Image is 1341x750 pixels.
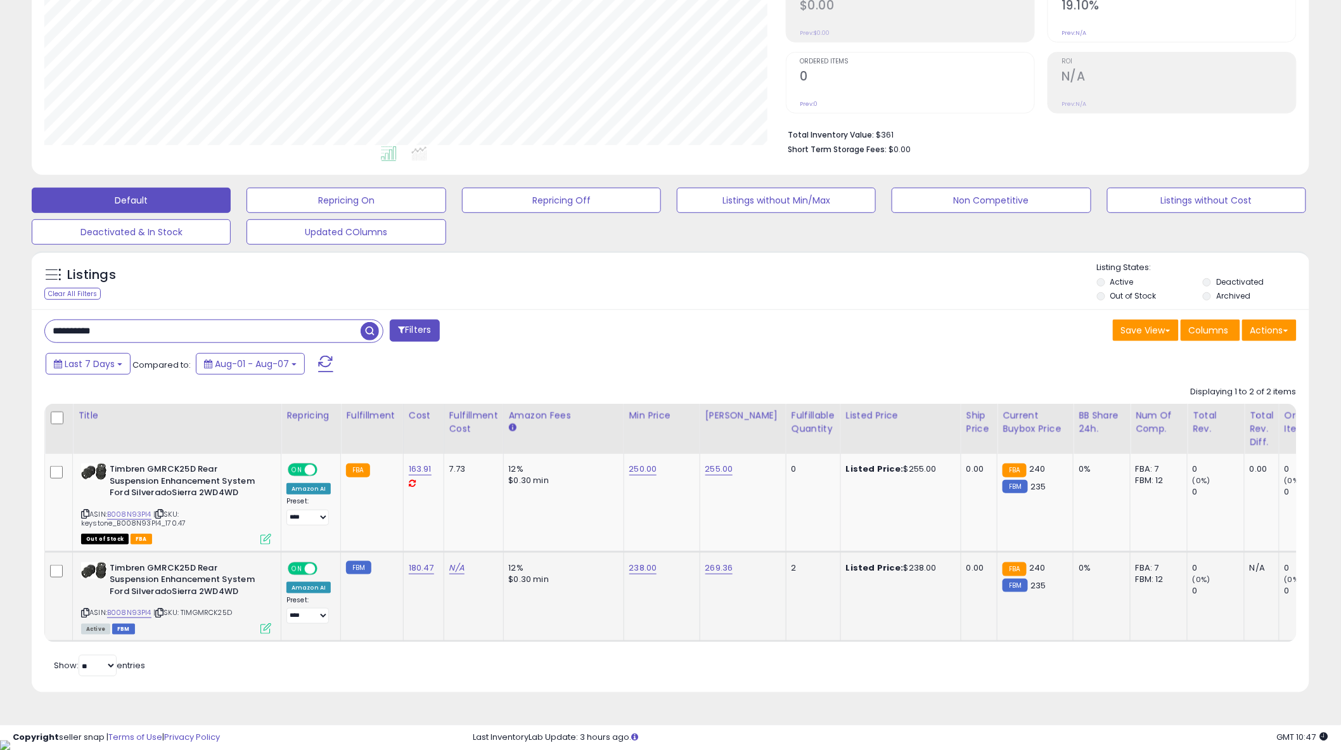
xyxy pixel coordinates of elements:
div: 0 [1193,562,1244,574]
div: Fulfillment Cost [449,409,498,436]
span: | SKU: TIMGMRCK25D [153,607,232,617]
div: Amazon AI [286,582,331,593]
div: FBA: 7 [1136,463,1177,475]
div: Fulfillable Quantity [792,409,835,436]
span: FBM [112,624,135,635]
div: ASIN: [81,463,271,543]
small: FBA [1003,463,1026,477]
button: Filters [390,320,439,342]
a: 269.36 [705,562,733,574]
div: Total Rev. Diff. [1250,409,1274,449]
button: Repricing Off [462,188,661,213]
div: FBM: 12 [1136,574,1177,585]
div: Ship Price [966,409,992,436]
div: 0% [1079,463,1120,475]
div: BB Share 24h. [1079,409,1125,436]
a: 163.91 [409,463,432,475]
button: Last 7 Days [46,353,131,375]
div: 0 [792,463,831,475]
b: Listed Price: [846,562,904,574]
button: Columns [1181,320,1240,341]
div: 12% [509,463,614,475]
span: 235 [1031,481,1046,493]
small: (0%) [1285,574,1302,585]
label: Out of Stock [1110,290,1157,301]
div: $0.30 min [509,475,614,486]
strong: Copyright [13,731,59,743]
div: $0.30 min [509,574,614,585]
div: 0 [1193,463,1244,475]
span: 235 [1031,579,1046,592]
div: 0.00 [966,562,987,574]
b: Short Term Storage Fees: [788,144,887,155]
small: Prev: N/A [1062,29,1086,37]
a: 255.00 [705,463,733,475]
div: $255.00 [846,463,951,475]
small: (0%) [1193,475,1210,486]
button: Actions [1242,320,1297,341]
span: OFF [316,563,336,574]
span: | SKU: keystone_B008N93PI4_170.47 [81,509,186,528]
a: N/A [449,562,465,574]
div: Current Buybox Price [1003,409,1068,436]
button: Aug-01 - Aug-07 [196,353,305,375]
span: OFF [316,465,336,475]
span: FBA [131,534,152,545]
span: 240 [1030,463,1046,475]
span: ON [289,563,305,574]
span: ROI [1062,58,1296,65]
div: FBA: 7 [1136,562,1177,574]
div: 0 [1285,486,1336,498]
small: FBA [346,463,369,477]
div: Preset: [286,596,331,624]
span: 2025-08-15 10:47 GMT [1277,731,1328,743]
div: 12% [509,562,614,574]
button: Repricing On [247,188,446,213]
div: $238.00 [846,562,951,574]
a: B008N93PI4 [107,607,151,618]
span: ON [289,465,305,475]
span: 240 [1030,562,1046,574]
div: Amazon Fees [509,409,619,422]
div: Num of Comp. [1136,409,1182,436]
label: Archived [1216,290,1250,301]
li: $361 [788,126,1287,141]
div: Last InventoryLab Update: 3 hours ago. [473,732,1328,744]
small: Prev: N/A [1062,100,1086,108]
small: (0%) [1285,475,1302,486]
div: seller snap | | [13,732,220,744]
button: Listings without Min/Max [677,188,876,213]
span: Compared to: [132,359,191,371]
div: Min Price [629,409,695,422]
span: $0.00 [889,143,911,155]
a: 180.47 [409,562,434,574]
span: All listings currently available for purchase on Amazon [81,624,110,635]
span: All listings that are currently out of stock and unavailable for purchase on Amazon [81,534,129,545]
div: Amazon AI [286,483,331,495]
small: FBA [1003,562,1026,576]
div: Displaying 1 to 2 of 2 items [1191,386,1297,398]
div: ASIN: [81,562,271,633]
div: 0 [1193,585,1244,597]
small: FBM [346,561,371,574]
span: Aug-01 - Aug-07 [215,358,289,370]
button: Listings without Cost [1107,188,1306,213]
a: 250.00 [629,463,657,475]
b: Listed Price: [846,463,904,475]
b: Timbren GMRCK25D Rear Suspension Enhancement System Ford SilveradoSierra 2WD4WD [110,463,264,502]
div: Repricing [286,409,335,422]
div: 0.00 [1250,463,1269,475]
div: Title [78,409,276,422]
div: FBM: 12 [1136,475,1177,486]
div: 7.73 [449,463,494,475]
div: 0 [1285,562,1336,574]
span: Last 7 Days [65,358,115,370]
div: 0.00 [966,463,987,475]
b: Total Inventory Value: [788,129,874,140]
small: (0%) [1193,574,1210,585]
span: Ordered Items [800,58,1034,65]
div: 0 [1285,463,1336,475]
button: Deactivated & In Stock [32,219,231,245]
p: Listing States: [1097,262,1309,274]
div: Clear All Filters [44,288,101,300]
